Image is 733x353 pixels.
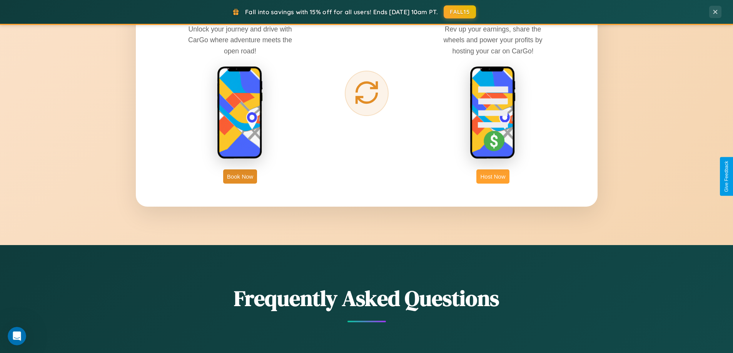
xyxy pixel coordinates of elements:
img: host phone [470,66,516,160]
button: FALL15 [444,5,476,18]
span: Fall into savings with 15% off for all users! Ends [DATE] 10am PT. [245,8,438,16]
div: Give Feedback [724,161,729,192]
p: Unlock your journey and drive with CarGo where adventure meets the open road! [182,24,298,56]
iframe: Intercom live chat [8,327,26,345]
img: rent phone [217,66,263,160]
button: Book Now [223,169,257,184]
p: Rev up your earnings, share the wheels and power your profits by hosting your car on CarGo! [435,24,551,56]
button: Host Now [476,169,509,184]
h2: Frequently Asked Questions [136,283,598,313]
